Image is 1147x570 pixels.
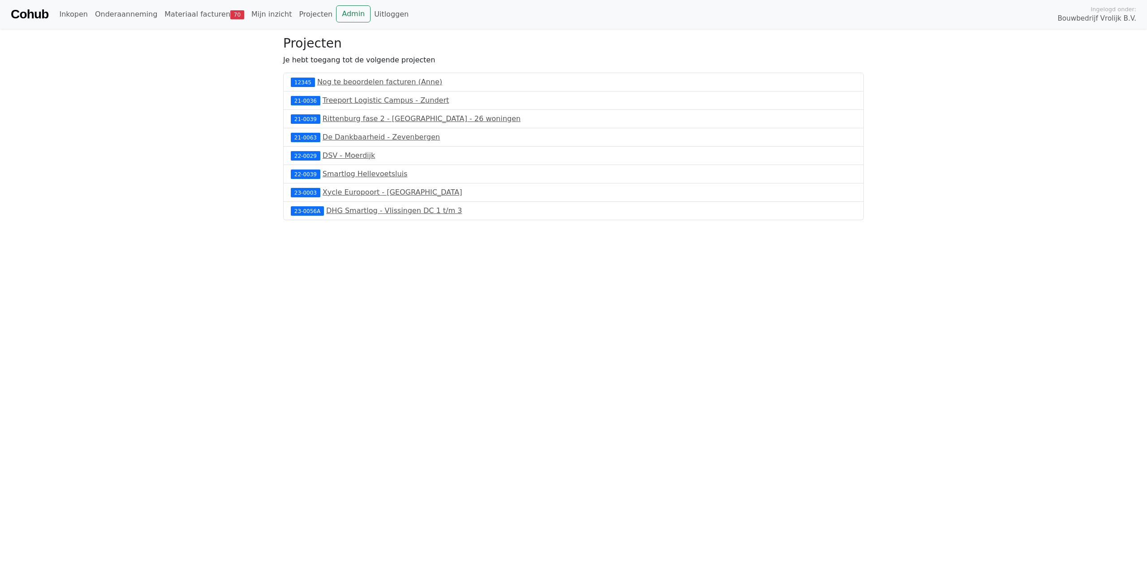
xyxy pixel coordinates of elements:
[291,206,324,215] div: 23-0056A
[161,5,248,23] a: Materiaal facturen70
[1057,13,1136,24] span: Bouwbedrijf Vrolijk B.V.
[11,4,48,25] a: Cohub
[291,114,320,123] div: 21-0039
[323,170,408,178] a: Smartlog Hellevoetsluis
[56,5,91,23] a: Inkopen
[317,78,442,86] a: Nog te beoordelen facturen (Anne)
[291,151,320,160] div: 22-0029
[323,96,449,104] a: Treeport Logistic Campus - Zundert
[1091,5,1136,13] span: Ingelogd onder:
[283,36,864,51] h3: Projecten
[291,170,320,178] div: 22-0039
[248,5,296,23] a: Mijn inzicht
[323,188,462,196] a: Xycle Europoort - [GEOGRAPHIC_DATA]
[336,5,371,22] a: Admin
[291,188,320,197] div: 23-0003
[291,133,320,142] div: 21-0063
[230,10,244,19] span: 70
[323,114,521,123] a: Rittenburg fase 2 - [GEOGRAPHIC_DATA] - 26 woningen
[283,55,864,65] p: Je hebt toegang tot de volgende projecten
[91,5,161,23] a: Onderaanneming
[295,5,336,23] a: Projecten
[323,151,375,160] a: DSV - Moerdijk
[326,206,462,215] a: DHG Smartlog - Vlissingen DC 1 t/m 3
[323,133,440,141] a: De Dankbaarheid - Zevenbergen
[371,5,412,23] a: Uitloggen
[291,96,320,105] div: 21-0036
[291,78,315,87] div: 12345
